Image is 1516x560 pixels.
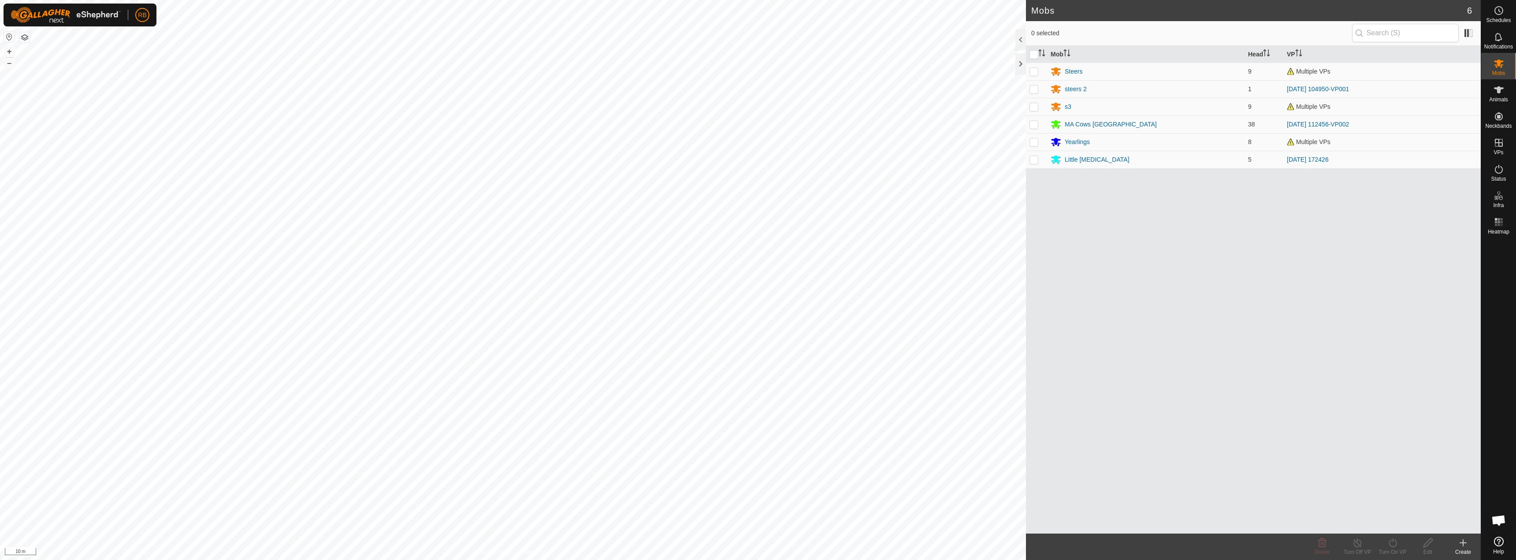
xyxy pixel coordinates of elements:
span: 1 [1248,85,1252,93]
th: VP [1283,46,1481,63]
input: Search (S) [1352,24,1459,42]
span: Schedules [1486,18,1511,23]
p-sorticon: Activate to sort [1038,51,1045,58]
div: Little [MEDICAL_DATA] [1065,155,1130,164]
span: 9 [1248,68,1252,75]
span: Multiple VPs [1287,138,1330,145]
span: 9 [1248,103,1252,110]
span: Delete [1315,549,1330,555]
span: Neckbands [1485,123,1512,129]
button: Map Layers [19,32,30,43]
span: 38 [1248,121,1255,128]
div: Create [1445,548,1481,556]
div: steers 2 [1065,85,1087,94]
a: Privacy Policy [478,549,511,556]
span: Animals [1489,97,1508,102]
a: [DATE] 104950-VP001 [1287,85,1349,93]
div: Steers [1065,67,1082,76]
div: Turn On VP [1375,548,1410,556]
span: Multiple VPs [1287,103,1330,110]
span: RB [138,11,146,20]
th: Mob [1047,46,1245,63]
button: – [4,58,15,68]
span: VPs [1494,150,1503,155]
div: Edit [1410,548,1445,556]
span: 5 [1248,156,1252,163]
span: Heatmap [1488,229,1509,234]
div: Turn Off VP [1340,548,1375,556]
img: Gallagher Logo [11,7,121,23]
a: [DATE] 112456-VP002 [1287,121,1349,128]
th: Head [1245,46,1283,63]
h2: Mobs [1031,5,1467,16]
span: Status [1491,176,1506,182]
div: Yearlings [1065,137,1090,147]
p-sorticon: Activate to sort [1295,51,1302,58]
span: Notifications [1484,44,1513,49]
a: Help [1481,533,1516,558]
span: Multiple VPs [1287,68,1330,75]
p-sorticon: Activate to sort [1263,51,1270,58]
p-sorticon: Activate to sort [1063,51,1070,58]
button: + [4,46,15,57]
span: 8 [1248,138,1252,145]
span: Help [1493,549,1504,554]
a: Contact Us [522,549,548,556]
span: Mobs [1492,70,1505,76]
a: [DATE] 172426 [1287,156,1329,163]
span: 6 [1467,4,1472,17]
div: s3 [1065,102,1071,111]
span: Infra [1493,203,1504,208]
button: Reset Map [4,32,15,42]
div: MA Cows [GEOGRAPHIC_DATA] [1065,120,1157,129]
div: Open chat [1486,507,1512,534]
span: 0 selected [1031,29,1352,38]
